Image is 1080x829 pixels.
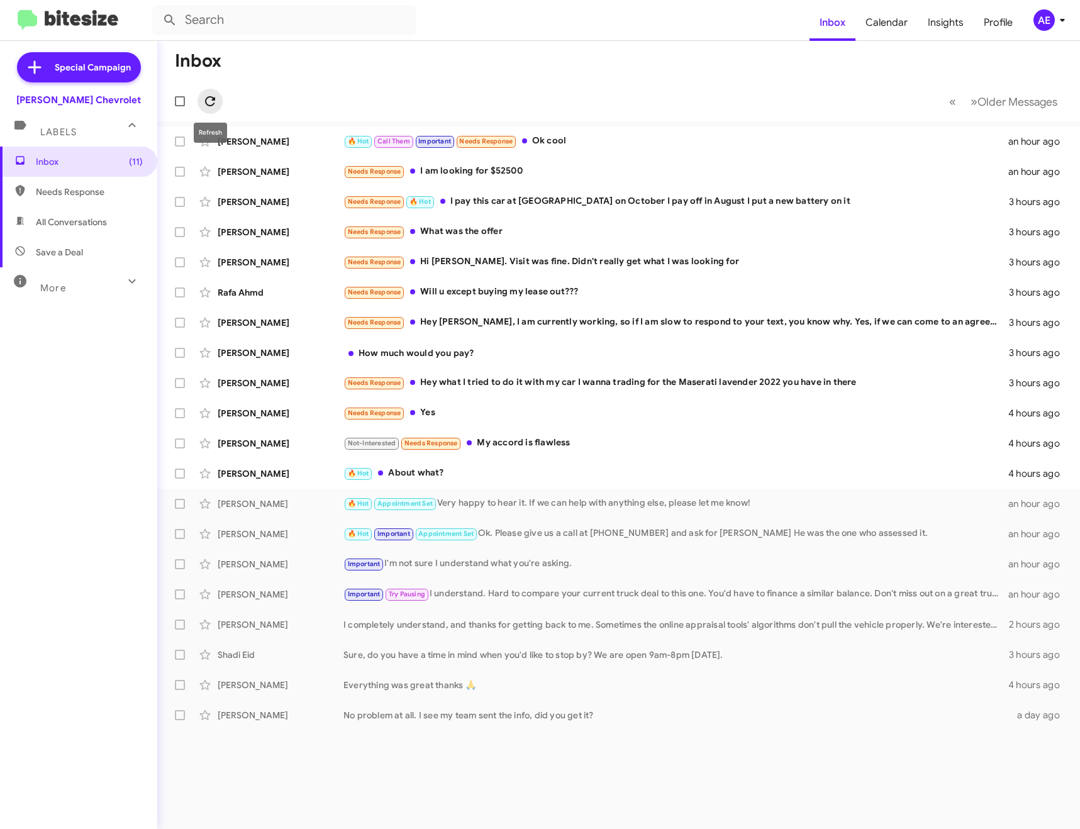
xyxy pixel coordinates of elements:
span: Special Campaign [55,61,131,74]
span: Inbox [36,155,143,168]
div: [PERSON_NAME] [218,558,343,570]
div: 3 hours ago [1009,316,1070,329]
div: Shadi Eid [218,648,343,661]
div: Hey what I tried to do it with my car I wanna trading for the Maserati lavender 2022 you have in ... [343,376,1009,390]
div: I completely understand, and thanks for getting back to me. Sometimes the online appraisal tools'... [343,618,1009,631]
span: Appointment Set [377,499,433,508]
span: « [949,94,956,109]
a: Special Campaign [17,52,141,82]
div: [PERSON_NAME] [218,135,343,148]
div: What was the offer [343,225,1009,239]
button: Next [963,89,1065,114]
span: Needs Response [404,439,458,447]
div: [PERSON_NAME] [218,316,343,329]
span: Needs Response [348,167,401,175]
span: Needs Response [348,379,401,387]
span: Appointment Set [418,530,474,538]
div: 4 hours ago [1008,407,1070,420]
span: Insights [918,4,974,41]
span: Needs Response [459,137,513,145]
div: I am looking for $52500 [343,164,1008,179]
div: AE [1033,9,1055,31]
div: Sure, do you have a time in mind when you'd like to stop by? We are open 9am-8pm [DATE]. [343,648,1009,661]
div: About what? [343,466,1008,481]
span: Important [418,137,451,145]
input: Search [152,5,416,35]
div: 3 hours ago [1009,347,1070,359]
div: How much would you pay? [343,347,1009,359]
span: Important [348,590,381,598]
span: Needs Response [348,228,401,236]
div: an hour ago [1008,588,1070,601]
div: [PERSON_NAME] [218,679,343,691]
div: Everything was great thanks 🙏 [343,679,1008,691]
span: Needs Response [348,409,401,417]
div: [PERSON_NAME] [218,528,343,540]
span: Labels [40,126,77,138]
div: an hour ago [1008,135,1070,148]
span: 🔥 Hot [348,137,369,145]
div: Will u except buying my lease out??? [343,285,1009,299]
h1: Inbox [175,51,221,71]
div: an hour ago [1008,528,1070,540]
div: [PERSON_NAME] [218,256,343,269]
span: Call Them [377,137,410,145]
div: Yes [343,406,1008,420]
div: I'm not sure I understand what you're asking. [343,557,1008,571]
a: Inbox [810,4,855,41]
div: [PERSON_NAME] [218,588,343,601]
nav: Page navigation example [942,89,1065,114]
div: [PERSON_NAME] [218,618,343,631]
div: 4 hours ago [1008,467,1070,480]
span: Needs Response [348,258,401,266]
span: 🔥 Hot [348,469,369,477]
div: [PERSON_NAME] [218,377,343,389]
button: Previous [942,89,964,114]
div: [PERSON_NAME] [218,467,343,480]
div: Very happy to hear it. If we can help with anything else, please let me know! [343,496,1008,511]
span: More [40,282,66,294]
div: Hi [PERSON_NAME]. Visit was fine. Didn't really get what I was looking for [343,255,1009,269]
span: Not-Interested [348,439,396,447]
span: Older Messages [977,95,1057,109]
div: [PERSON_NAME] [218,709,343,721]
span: Needs Response [348,318,401,326]
span: Try Pausing [389,590,425,598]
div: a day ago [1011,709,1070,721]
button: AE [1023,9,1066,31]
div: an hour ago [1008,558,1070,570]
div: an hour ago [1008,498,1070,510]
div: Hey [PERSON_NAME], I am currently working, so if I am slow to respond to your text, you know why.... [343,315,1009,330]
div: 4 hours ago [1008,437,1070,450]
div: 2 hours ago [1009,618,1070,631]
div: Refresh [194,123,227,143]
div: [PERSON_NAME] [218,407,343,420]
a: Calendar [855,4,918,41]
div: I understand. Hard to compare your current truck deal to this one. You'd have to finance a simila... [343,587,1008,601]
span: 🔥 Hot [348,530,369,538]
div: [PERSON_NAME] Chevrolet [16,94,141,106]
a: Profile [974,4,1023,41]
div: [PERSON_NAME] [218,196,343,208]
div: 3 hours ago [1009,286,1070,299]
div: No problem at all. I see my team sent the info, did you get it? [343,709,1011,721]
span: Needs Response [348,288,401,296]
div: 4 hours ago [1008,679,1070,691]
div: [PERSON_NAME] [218,165,343,178]
div: 3 hours ago [1009,226,1070,238]
div: Ok. Please give us a call at [PHONE_NUMBER] and ask for [PERSON_NAME] He was the one who assessed... [343,526,1008,541]
div: 3 hours ago [1009,256,1070,269]
span: Important [377,530,410,538]
div: [PERSON_NAME] [218,226,343,238]
span: (11) [129,155,143,168]
span: Needs Response [36,186,143,198]
div: 3 hours ago [1009,648,1070,661]
span: Important [348,560,381,568]
span: 🔥 Hot [409,198,431,206]
div: [PERSON_NAME] [218,347,343,359]
div: Rafa Ahmd [218,286,343,299]
div: [PERSON_NAME] [218,498,343,510]
div: 3 hours ago [1009,377,1070,389]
